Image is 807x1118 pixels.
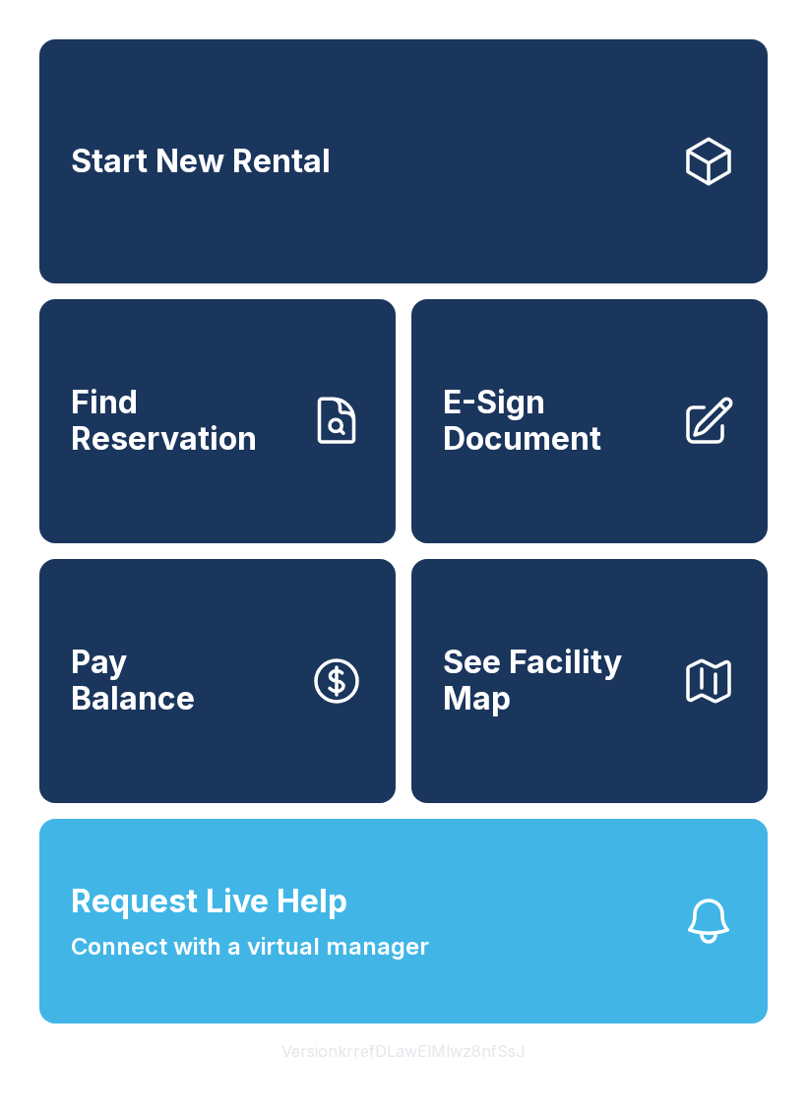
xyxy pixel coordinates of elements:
a: E-Sign Document [411,299,768,543]
span: E-Sign Document [443,385,665,457]
a: Find Reservation [39,299,396,543]
button: VersionkrrefDLawElMlwz8nfSsJ [266,1024,541,1079]
span: Connect with a virtual manager [71,929,429,964]
span: Find Reservation [71,385,293,457]
a: Start New Rental [39,39,768,283]
button: See Facility Map [411,559,768,803]
span: Pay Balance [71,645,195,716]
span: Start New Rental [71,144,331,180]
span: Request Live Help [71,878,347,925]
button: Request Live HelpConnect with a virtual manager [39,819,768,1024]
span: See Facility Map [443,645,665,716]
button: PayBalance [39,559,396,803]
